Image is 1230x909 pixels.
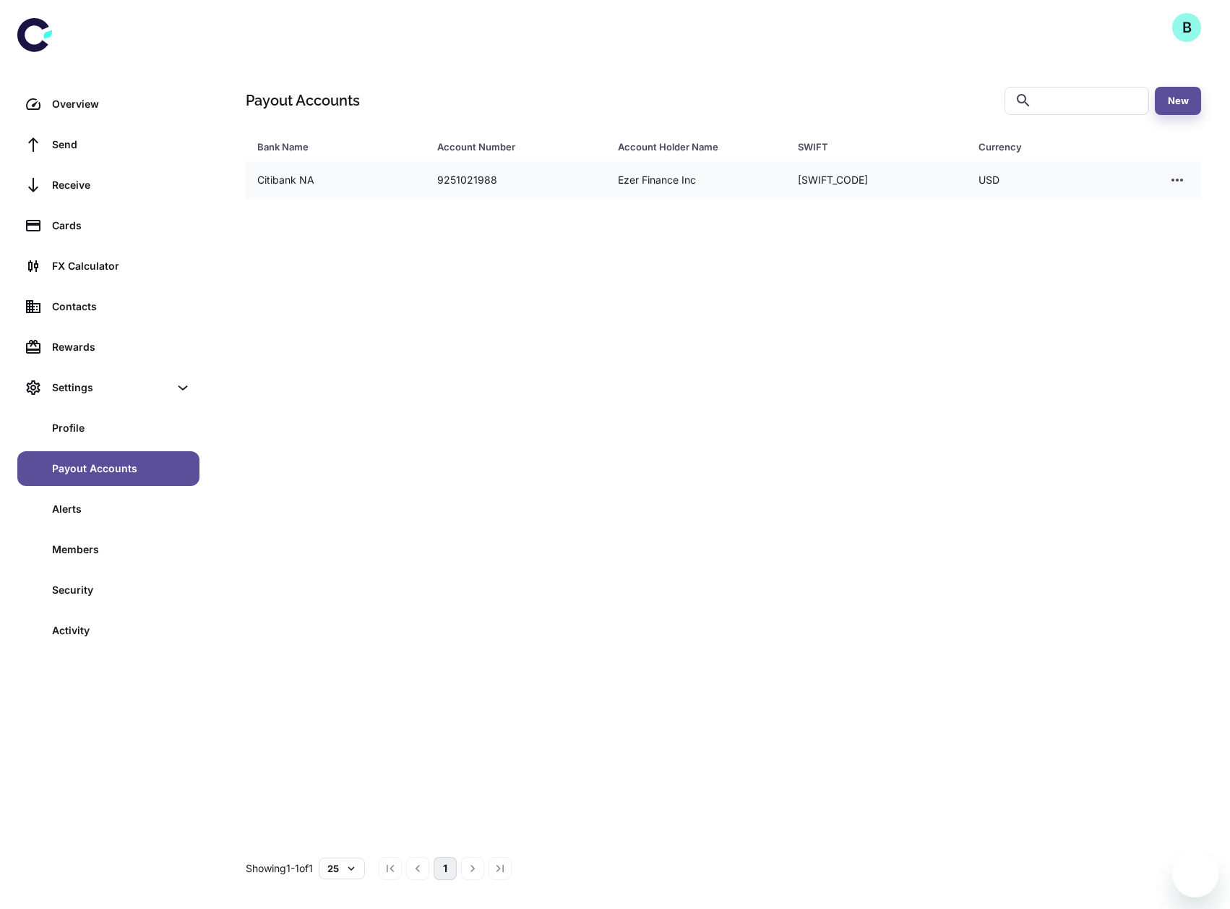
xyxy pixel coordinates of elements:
[17,87,199,121] a: Overview
[434,857,457,880] button: page 1
[17,411,199,445] a: Profile
[17,370,199,405] div: Settings
[17,532,199,567] a: Members
[1155,87,1201,115] button: New
[52,461,191,477] div: Payout Accounts
[606,166,786,194] div: Ezer Finance Inc
[17,492,199,526] a: Alerts
[52,96,191,112] div: Overview
[1172,13,1201,42] button: B
[786,166,966,194] div: [SWIFT_CODE]
[618,137,780,157] span: Account Holder Name
[246,90,360,111] h1: Payout Accounts
[52,380,169,396] div: Settings
[377,857,514,880] nav: pagination navigation
[52,299,191,315] div: Contacts
[17,208,199,243] a: Cards
[17,168,199,202] a: Receive
[52,501,191,517] div: Alerts
[437,137,600,157] span: Account Number
[17,573,199,607] a: Security
[17,249,199,283] a: FX Calculator
[52,258,191,274] div: FX Calculator
[246,861,313,876] p: Showing 1-1 of 1
[618,137,762,157] div: Account Holder Name
[52,542,191,558] div: Members
[52,218,191,234] div: Cards
[798,137,960,157] span: SWIFT
[17,451,199,486] a: Payout Accounts
[17,330,199,364] a: Rewards
[52,137,191,153] div: Send
[257,137,401,157] div: Bank Name
[17,127,199,162] a: Send
[246,166,426,194] div: Citibank NA
[979,137,1122,157] div: Currency
[52,582,191,598] div: Security
[17,289,199,324] a: Contacts
[319,858,365,879] button: 25
[52,339,191,355] div: Rewards
[52,623,191,639] div: Activity
[52,420,191,436] div: Profile
[52,177,191,193] div: Receive
[798,137,942,157] div: SWIFT
[1172,851,1218,897] iframe: Button to launch messaging window
[426,166,606,194] div: 9251021988
[257,137,420,157] span: Bank Name
[967,166,1147,194] div: USD
[979,137,1141,157] span: Currency
[437,137,581,157] div: Account Number
[17,613,199,648] a: Activity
